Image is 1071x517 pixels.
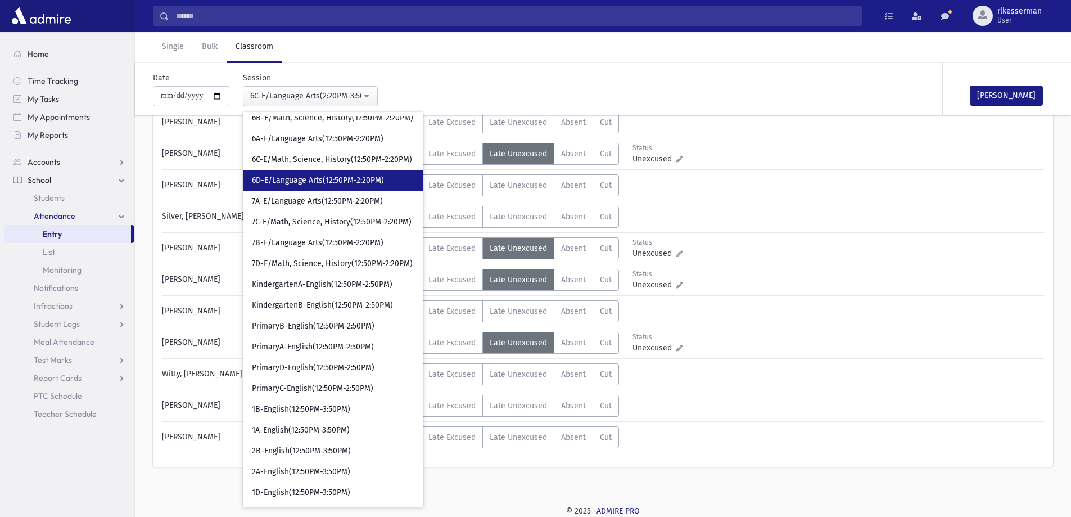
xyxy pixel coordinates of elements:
[379,174,619,196] div: AttTypes
[561,118,586,127] span: Absent
[632,269,683,279] div: Status
[4,261,134,279] a: Monitoring
[379,395,619,417] div: AttTypes
[28,76,78,86] span: Time Tracking
[252,404,350,415] span: 1B-English(12:50PM-3:50PM)
[490,401,547,411] span: Late Unexcused
[34,337,94,347] span: Meal Attendance
[193,32,227,63] a: Bulk
[169,6,861,26] input: Search
[252,362,374,374] span: PrimaryD-English(12:50PM-2:50PM)
[252,217,412,228] span: 7C-E/Math, Science, History(12:50PM-2:20PM)
[252,487,350,498] span: 1D-English(12:50PM-3:50PM)
[4,351,134,369] a: Test Marks
[4,45,134,63] a: Home
[34,211,75,221] span: Attendance
[4,90,134,108] a: My Tasks
[4,126,134,144] a: My Reports
[561,433,586,442] span: Absent
[156,300,379,322] div: [PERSON_NAME]
[632,143,683,153] div: Status
[428,118,476,127] span: Late Excused
[252,196,383,207] span: 7A-E/Language Arts(12:50PM-2:20PM)
[428,275,476,285] span: Late Excused
[561,370,586,379] span: Absent
[28,157,60,167] span: Accounts
[156,174,379,196] div: [PERSON_NAME]
[252,446,351,457] span: 2B-English(12:50PM-3:50PM)
[34,373,82,383] span: Report Cards
[490,181,547,190] span: Late Unexcused
[428,244,476,253] span: Late Excused
[379,206,619,228] div: AttTypes
[156,237,379,259] div: [PERSON_NAME]
[600,275,612,285] span: Cut
[252,237,383,249] span: 7B-E/Language Arts(12:50PM-2:20PM)
[156,363,379,385] div: Witty, [PERSON_NAME]
[4,207,134,225] a: Attendance
[428,149,476,159] span: Late Excused
[561,307,586,316] span: Absent
[4,369,134,387] a: Report Cards
[600,149,612,159] span: Cut
[600,338,612,348] span: Cut
[600,212,612,222] span: Cut
[490,307,547,316] span: Late Unexcused
[379,111,619,133] div: AttTypes
[28,130,68,140] span: My Reports
[490,338,547,348] span: Late Unexcused
[156,111,379,133] div: [PERSON_NAME]
[600,433,612,442] span: Cut
[4,72,134,90] a: Time Tracking
[28,94,59,104] span: My Tasks
[28,112,90,122] span: My Appointments
[561,181,586,190] span: Absent
[561,338,586,348] span: Absent
[4,243,134,261] a: List
[632,342,676,354] span: Unexcused
[43,265,82,275] span: Monitoring
[379,426,619,448] div: AttTypes
[252,466,350,478] span: 2A-English(12:50PM-3:50PM)
[4,108,134,126] a: My Appointments
[252,321,374,332] span: PrimaryB-English(12:50PM-2:50PM)
[490,212,547,222] span: Late Unexcused
[34,283,78,293] span: Notifications
[490,275,547,285] span: Late Unexcused
[428,401,476,411] span: Late Excused
[227,32,282,63] a: Classroom
[600,307,612,316] span: Cut
[561,212,586,222] span: Absent
[600,401,612,411] span: Cut
[428,338,476,348] span: Late Excused
[490,370,547,379] span: Late Unexcused
[34,409,97,419] span: Teacher Schedule
[600,370,612,379] span: Cut
[34,301,73,311] span: Infractions
[34,391,82,401] span: PTC Schedule
[379,143,619,165] div: AttTypes
[252,258,413,269] span: 7D-E/Math, Science, History(12:50PM-2:20PM)
[428,181,476,190] span: Late Excused
[428,433,476,442] span: Late Excused
[156,206,379,228] div: Silver, [PERSON_NAME]
[997,7,1042,16] span: rlkesserman
[561,401,586,411] span: Absent
[4,387,134,405] a: PTC Schedule
[156,143,379,165] div: [PERSON_NAME]
[4,315,134,333] a: Student Logs
[153,72,170,84] label: Date
[252,425,350,436] span: 1A-English(12:50PM-3:50PM)
[252,300,393,311] span: KindergartenB-English(12:50PM-2:50PM)
[252,133,383,145] span: 6A-E/Language Arts(12:50PM-2:20PM)
[490,118,547,127] span: Late Unexcused
[4,189,134,207] a: Students
[490,433,547,442] span: Late Unexcused
[379,332,619,354] div: AttTypes
[490,244,547,253] span: Late Unexcused
[252,113,413,124] span: 6B-E/Math, Science, History(12:50PM-2:20PM)
[153,32,193,63] a: Single
[252,383,373,394] span: PrimaryC-English(12:50PM-2:50PM)
[28,49,49,59] span: Home
[600,244,612,253] span: Cut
